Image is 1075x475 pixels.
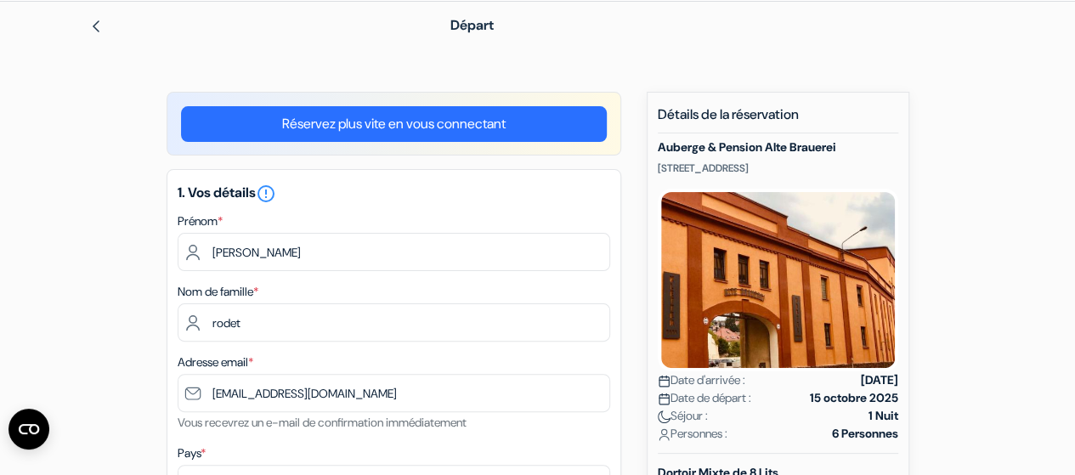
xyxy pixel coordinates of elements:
button: Ouvrir le widget CMP [8,409,49,450]
span: Date de départ : [658,389,751,407]
input: Entrer le nom de famille [178,303,610,342]
label: Pays [178,444,206,462]
strong: 1 Nuit [868,407,898,425]
input: Entrer adresse e-mail [178,374,610,412]
strong: 6 Personnes [832,425,898,443]
label: Prénom [178,212,223,230]
span: Séjour : [658,407,708,425]
img: calendar.svg [658,393,670,405]
a: Réservez plus vite en vous connectant [181,106,607,142]
small: Vous recevrez un e-mail de confirmation immédiatement [178,415,467,430]
h5: Détails de la réservation [658,106,898,133]
span: Départ [450,16,494,34]
span: Personnes : [658,425,727,443]
input: Entrez votre prénom [178,233,610,271]
strong: 15 octobre 2025 [810,389,898,407]
img: moon.svg [658,410,670,423]
img: left_arrow.svg [89,20,103,33]
i: error_outline [256,184,276,204]
img: calendar.svg [658,375,670,387]
h5: 1. Vos détails [178,184,610,204]
p: [STREET_ADDRESS] [658,161,898,175]
img: user_icon.svg [658,428,670,441]
label: Nom de famille [178,283,258,301]
a: error_outline [256,184,276,201]
span: Date d'arrivée : [658,371,745,389]
strong: [DATE] [861,371,898,389]
label: Adresse email [178,353,253,371]
h5: Auberge & Pension Alte Brauerei [658,140,898,155]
